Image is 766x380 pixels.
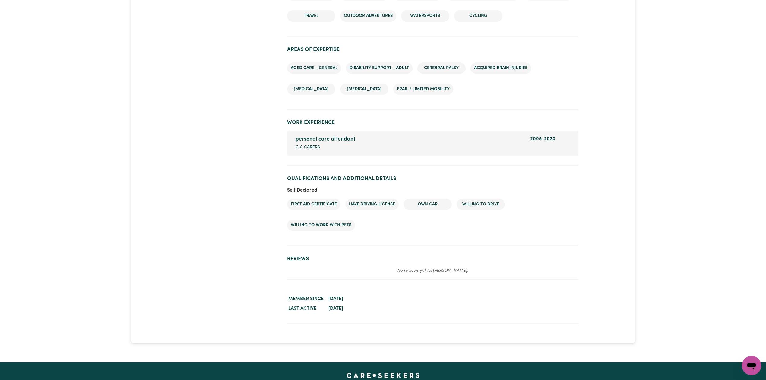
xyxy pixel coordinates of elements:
[287,188,317,193] span: Self Declared
[347,373,420,378] a: Careseekers home page
[340,10,396,22] li: Outdoor adventures
[470,62,531,74] li: Acquired Brain Injuries
[287,62,341,74] li: Aged care - General
[287,304,325,313] dt: Last active
[401,10,449,22] li: Watersports
[397,268,468,273] em: No reviews yet for [PERSON_NAME] .
[287,84,335,95] li: [MEDICAL_DATA]
[287,46,578,53] h2: Areas of Expertise
[328,306,343,311] time: [DATE]
[404,199,452,210] li: Own Car
[340,84,388,95] li: [MEDICAL_DATA]
[417,62,466,74] li: Cerebral Palsy
[454,10,502,22] li: Cycling
[287,256,578,262] h2: Reviews
[345,199,399,210] li: Have driving license
[287,10,335,22] li: Travel
[530,137,556,141] span: 2008 - 2020
[287,294,325,304] dt: Member since
[287,176,578,182] h2: Qualifications and Additional Details
[457,199,505,210] li: Willing to drive
[296,144,320,151] span: C.C Carers
[346,62,413,74] li: Disability support - Adult
[287,119,578,126] h2: Work Experience
[287,199,340,210] li: first aid certificate
[296,135,523,143] div: personal care attendant
[742,356,761,375] iframe: Button to launch messaging window
[328,296,343,301] time: [DATE]
[393,84,453,95] li: Frail / limited mobility
[287,220,355,231] li: Willing to work with pets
